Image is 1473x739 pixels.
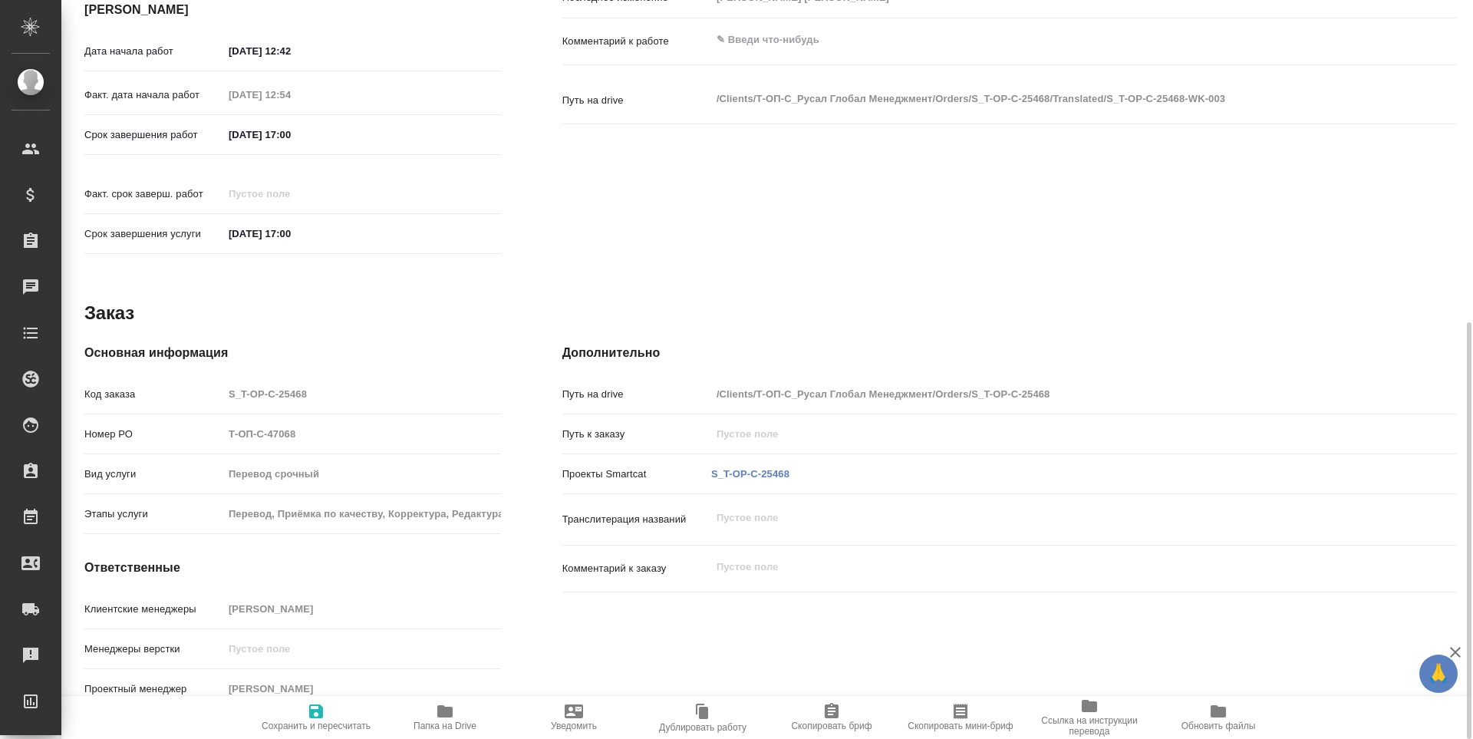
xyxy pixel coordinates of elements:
textarea: /Clients/Т-ОП-С_Русал Глобал Менеджмент/Orders/S_T-OP-C-25468/Translated/S_T-OP-C-25468-WK-003 [711,86,1382,112]
p: Комментарий к работе [562,34,711,49]
button: Дублировать работу [638,696,767,739]
h4: Ответственные [84,559,501,577]
p: Вид услуги [84,467,223,482]
input: Пустое поле [711,383,1382,405]
span: Папка на Drive [414,721,476,731]
p: Этапы услуги [84,506,223,522]
p: Срок завершения работ [84,127,223,143]
p: Номер РО [84,427,223,442]
p: Факт. срок заверш. работ [84,186,223,202]
input: Пустое поле [223,423,501,445]
p: Срок завершения услуги [84,226,223,242]
p: Код заказа [84,387,223,402]
input: Пустое поле [223,638,501,660]
input: Пустое поле [223,463,501,485]
span: Дублировать работу [659,722,746,733]
p: Проекты Smartcat [562,467,711,482]
button: Обновить файлы [1154,696,1283,739]
input: Пустое поле [223,183,358,205]
span: Ссылка на инструкции перевода [1034,715,1145,737]
p: Дата начала работ [84,44,223,59]
p: Комментарий к заказу [562,561,711,576]
p: Путь на drive [562,93,711,108]
input: ✎ Введи что-нибудь [223,40,358,62]
input: Пустое поле [223,84,358,106]
p: Клиентские менеджеры [84,602,223,617]
button: Скопировать мини-бриф [896,696,1025,739]
h2: Заказ [84,301,134,325]
span: Скопировать бриф [791,721,872,731]
h4: Дополнительно [562,344,1456,362]
p: Путь к заказу [562,427,711,442]
span: Скопировать мини-бриф [908,721,1013,731]
button: Ссылка на инструкции перевода [1025,696,1154,739]
span: Обновить файлы [1181,721,1256,731]
h4: Основная информация [84,344,501,362]
input: ✎ Введи что-нибудь [223,124,358,146]
input: Пустое поле [223,383,501,405]
p: Менеджеры верстки [84,642,223,657]
button: Сохранить и пересчитать [252,696,381,739]
h4: [PERSON_NAME] [84,1,501,19]
button: Уведомить [509,696,638,739]
p: Факт. дата начала работ [84,87,223,103]
a: S_T-OP-C-25468 [711,468,789,480]
p: Проектный менеджер [84,681,223,697]
input: Пустое поле [711,423,1382,445]
input: Пустое поле [223,503,501,525]
button: 🙏 [1419,655,1458,693]
span: Уведомить [551,721,597,731]
p: Транслитерация названий [562,512,711,527]
input: Пустое поле [223,598,501,620]
button: Скопировать бриф [767,696,896,739]
input: Пустое поле [223,678,501,700]
span: Сохранить и пересчитать [262,721,371,731]
span: 🙏 [1425,658,1452,690]
p: Путь на drive [562,387,711,402]
button: Папка на Drive [381,696,509,739]
input: ✎ Введи что-нибудь [223,223,358,245]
